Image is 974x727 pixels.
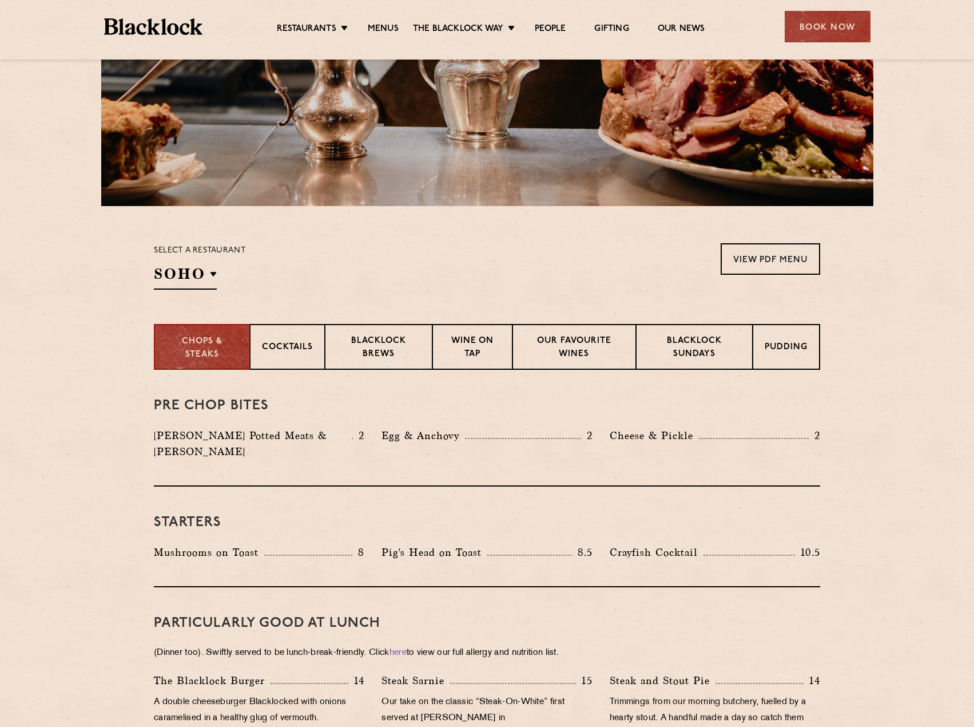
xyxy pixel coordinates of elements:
a: Our News [658,23,705,36]
p: Crayfish Cocktail [610,544,703,560]
a: Gifting [594,23,629,36]
p: Pudding [765,341,808,355]
p: 2 [581,428,593,443]
p: Cheese & Pickle [610,428,699,444]
p: 10.5 [795,545,820,560]
p: Blacklock Brews [337,335,420,362]
p: The Blacklock Burger [154,673,271,689]
h3: Starters [154,515,820,530]
p: 2 [809,428,820,443]
div: Book Now [785,11,870,42]
p: 2 [353,428,364,443]
p: Cocktails [262,341,313,355]
p: Select a restaurant [154,243,246,258]
h2: SOHO [154,264,217,290]
p: Wine on Tap [444,335,500,362]
p: Mushrooms on Toast [154,544,264,560]
p: 14 [348,673,365,688]
a: The Blacklock Way [413,23,503,36]
p: A double cheeseburger Blacklocked with onions caramelised in a healthy glug of vermouth. [154,694,364,726]
img: BL_Textured_Logo-footer-cropped.svg [104,18,203,35]
a: View PDF Menu [721,243,820,275]
a: People [535,23,566,36]
p: (Dinner too). Swiftly served to be lunch-break-friendly. Click to view our full allergy and nutri... [154,645,820,661]
a: Menus [368,23,399,36]
p: Steak and Stout Pie [610,673,715,689]
p: 15 [576,673,593,688]
p: 14 [804,673,820,688]
h3: PARTICULARLY GOOD AT LUNCH [154,616,820,631]
h3: Pre Chop Bites [154,398,820,413]
p: Steak Sarnie [381,673,450,689]
a: Restaurants [277,23,336,36]
a: here [389,649,407,657]
p: Our favourite wines [524,335,623,362]
p: [PERSON_NAME] Potted Meats & [PERSON_NAME] [154,428,352,460]
p: 8.5 [572,545,593,560]
p: Egg & Anchovy [381,428,465,444]
p: Blacklock Sundays [648,335,741,362]
p: Pig's Head on Toast [381,544,487,560]
p: 8 [352,545,364,560]
p: Chops & Steaks [166,335,238,361]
